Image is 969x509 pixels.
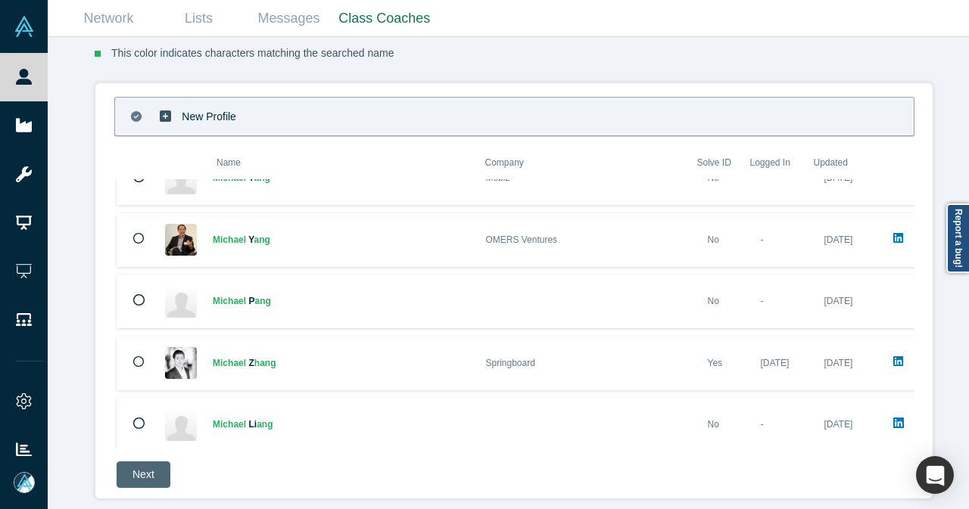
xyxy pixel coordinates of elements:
[248,234,254,245] span: Y
[761,358,790,368] span: [DATE]
[233,358,238,368] span: a
[213,234,220,245] span: M
[217,157,241,168] span: Name
[824,234,853,245] span: [DATE]
[223,419,228,430] span: c
[182,91,236,143] p: New Profile
[708,358,723,368] span: Yes
[223,234,228,245] span: c
[238,296,244,306] span: e
[213,419,220,430] span: M
[238,234,244,245] span: e
[824,419,853,430] span: [DATE]
[223,358,228,368] span: c
[708,234,719,245] span: No
[111,45,394,61] p: This color indicates characters matching the searched name
[254,234,260,245] span: a
[485,157,524,168] span: Company
[248,358,254,368] span: Z
[257,419,262,430] span: a
[265,358,270,368] span: n
[244,358,246,368] span: l
[254,419,257,430] span: i
[254,296,260,306] span: a
[238,419,244,430] span: e
[761,296,764,306] span: -
[238,358,244,368] span: e
[244,234,246,245] span: l
[265,296,270,306] span: g
[228,296,233,306] span: h
[254,358,260,368] span: h
[814,157,848,168] span: Updated
[244,419,246,430] span: l
[228,234,233,245] span: h
[228,419,233,430] span: h
[248,296,254,306] span: P
[708,419,719,430] span: No
[117,461,170,488] button: Next
[824,296,853,306] span: [DATE]
[213,296,220,306] span: M
[213,296,271,306] a: MichaelPang
[697,157,731,168] span: Solve ID
[213,358,220,368] span: M
[486,234,558,245] span: OMERS Ventures
[154,1,244,36] a: Lists
[165,224,197,256] img: Michael Yang's Profile Image
[64,1,154,36] a: Network
[165,347,197,379] img: Michael Zhang's Profile Image
[220,419,223,430] span: i
[14,16,35,37] img: Alchemist Vault Logo
[265,234,270,245] span: g
[213,358,276,368] a: MichaelZhang
[233,419,238,430] span: a
[233,296,238,306] span: a
[267,419,273,430] span: g
[270,358,276,368] span: g
[220,358,223,368] span: i
[260,296,265,306] span: n
[260,358,265,368] span: a
[262,419,267,430] span: n
[213,419,273,430] a: MichaelLiang
[761,234,764,245] span: -
[824,358,853,368] span: [DATE]
[761,419,764,430] span: -
[165,286,197,318] img: Michael Pang's Profile Image
[946,203,969,273] a: Report a bug!
[228,358,233,368] span: h
[244,296,246,306] span: l
[244,1,334,36] a: Messages
[334,1,435,36] a: Class Coaches
[220,234,223,245] span: i
[213,234,270,245] a: MichaelYang
[233,234,238,245] span: a
[14,472,35,493] img: Mia Scott's Account
[750,157,790,168] span: Logged In
[220,296,223,306] span: i
[708,296,719,306] span: No
[259,234,264,245] span: n
[486,358,535,368] span: Springboard
[248,419,254,430] span: L
[223,296,228,306] span: c
[165,409,197,441] img: Michael Liang's Profile Image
